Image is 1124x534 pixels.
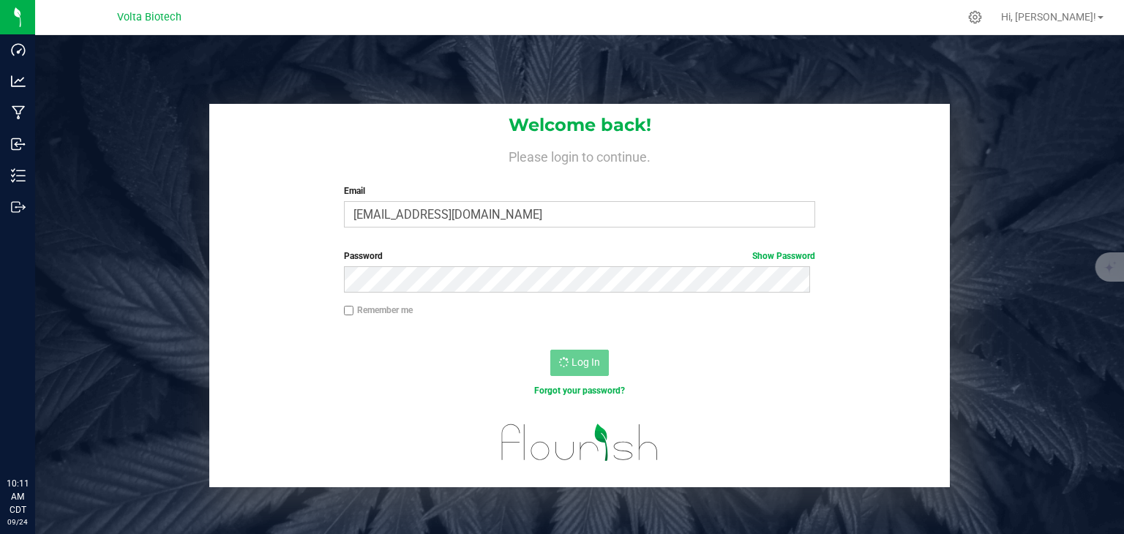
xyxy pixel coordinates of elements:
button: Log In [550,350,609,376]
inline-svg: Inventory [11,168,26,183]
inline-svg: Manufacturing [11,105,26,120]
input: Remember me [344,306,354,316]
span: Log In [572,356,600,368]
p: 09/24 [7,516,29,527]
a: Show Password [752,251,815,261]
img: flourish_logo.svg [487,413,672,472]
label: Email [344,184,816,198]
h1: Welcome back! [209,116,950,135]
span: Volta Biotech [117,11,181,23]
h4: Please login to continue. [209,146,950,164]
p: 10:11 AM CDT [7,477,29,516]
inline-svg: Inbound [11,137,26,151]
span: Password [344,251,383,261]
inline-svg: Dashboard [11,42,26,57]
inline-svg: Analytics [11,74,26,89]
div: Manage settings [966,10,984,24]
a: Forgot your password? [534,386,625,396]
label: Remember me [344,304,413,317]
span: Hi, [PERSON_NAME]! [1001,11,1096,23]
inline-svg: Outbound [11,200,26,214]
